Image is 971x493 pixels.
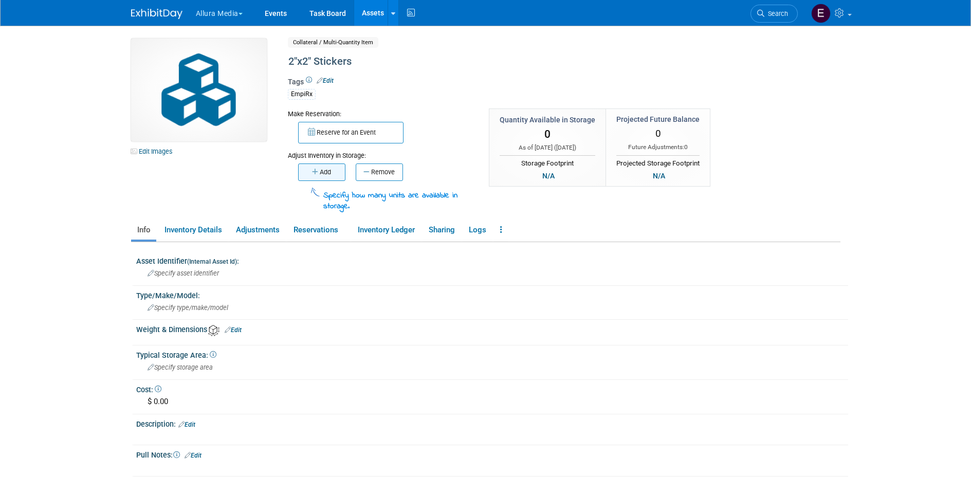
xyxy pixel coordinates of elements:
[556,144,574,151] span: [DATE]
[136,416,848,430] div: Description:
[185,452,201,459] a: Edit
[655,127,661,139] span: 0
[285,52,756,71] div: 2"x2" Stickers
[616,143,700,152] div: Future Adjustments:
[423,221,461,239] a: Sharing
[500,115,595,125] div: Quantity Available in Storage
[136,322,848,336] div: Weight & Dimensions
[131,145,177,158] a: Edit Images
[811,4,831,23] img: Eric Thompson
[352,221,420,239] a: Inventory Ledger
[136,447,848,461] div: Pull Notes:
[616,155,700,169] div: Projected Storage Footprint
[539,170,558,181] div: N/A
[158,221,228,239] a: Inventory Details
[500,155,595,169] div: Storage Footprint
[136,382,848,395] div: Cost:
[288,143,474,160] div: Adjust Inventory in Storage:
[136,351,216,359] span: Typical Storage Area:
[178,421,195,428] a: Edit
[317,77,334,84] a: Edit
[298,122,404,143] button: Reserve for an Event
[131,39,267,141] img: Collateral-Icon-2.png
[463,221,492,239] a: Logs
[750,5,798,23] a: Search
[136,288,848,301] div: Type/Make/Model:
[148,363,213,371] span: Specify storage area
[764,10,788,17] span: Search
[287,221,350,239] a: Reservations
[208,325,219,336] img: Asset Weight and Dimensions
[288,77,756,106] div: Tags
[544,128,551,140] span: 0
[616,114,700,124] div: Projected Future Balance
[500,143,595,152] div: As of [DATE] ( )
[225,326,242,334] a: Edit
[298,163,345,181] button: Add
[650,170,668,181] div: N/A
[131,9,182,19] img: ExhibitDay
[356,163,403,181] button: Remove
[187,258,237,265] small: (Internal Asset Id)
[230,221,285,239] a: Adjustments
[288,37,378,48] span: Collateral / Multi-Quantity Item
[144,394,840,410] div: $ 0.00
[288,89,316,100] div: EmpiRx
[131,221,156,239] a: Info
[148,304,228,312] span: Specify type/make/model
[136,253,848,266] div: Asset Identifier :
[323,190,457,212] span: Specify how many units are available in storage.
[288,108,474,119] div: Make Reservation:
[684,143,688,151] span: 0
[148,269,219,277] span: Specify asset identifier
